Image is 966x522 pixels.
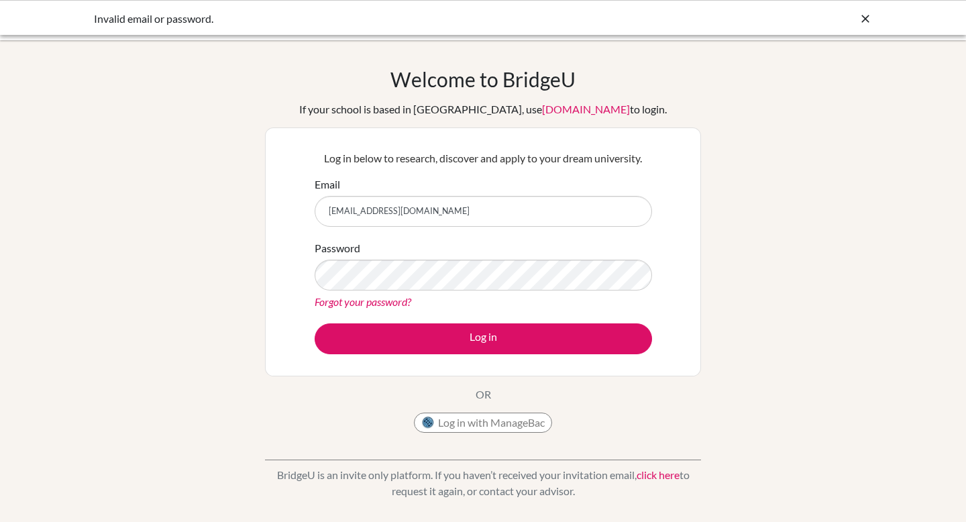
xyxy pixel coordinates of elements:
p: Log in below to research, discover and apply to your dream university. [315,150,652,166]
div: If your school is based in [GEOGRAPHIC_DATA], use to login. [299,101,667,117]
h1: Welcome to BridgeU [390,67,576,91]
p: OR [476,386,491,403]
div: Invalid email or password. [94,11,671,27]
p: BridgeU is an invite only platform. If you haven’t received your invitation email, to request it ... [265,467,701,499]
label: Password [315,240,360,256]
a: [DOMAIN_NAME] [542,103,630,115]
button: Log in with ManageBac [414,413,552,433]
label: Email [315,176,340,193]
a: click here [637,468,680,481]
button: Log in [315,323,652,354]
a: Forgot your password? [315,295,411,308]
